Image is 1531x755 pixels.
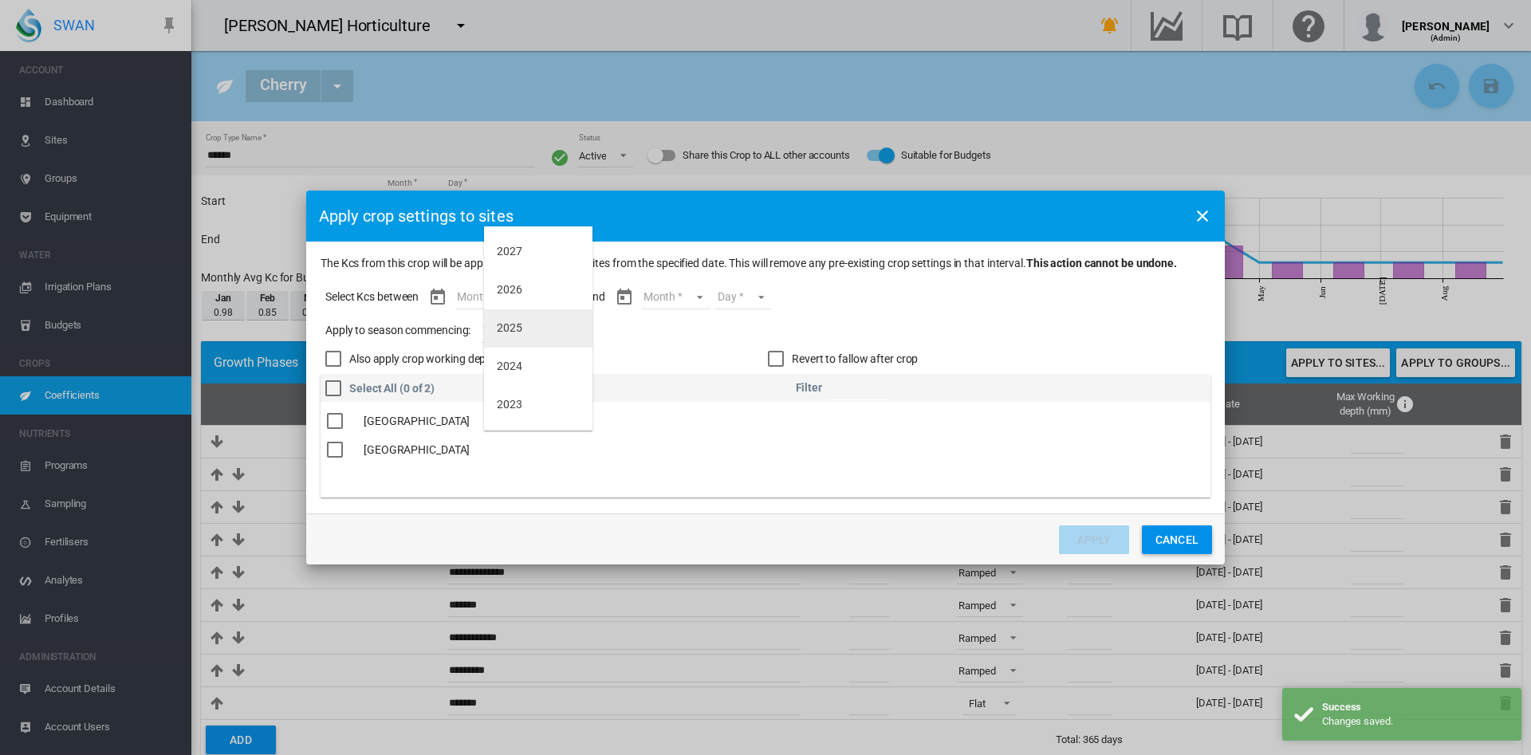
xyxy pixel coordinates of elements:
[497,244,522,260] div: 2027
[497,320,522,336] div: 2025
[497,397,522,413] div: 2023
[1322,714,1509,729] div: Changes saved.
[497,282,522,298] div: 2026
[1322,700,1509,714] div: Success
[497,359,522,375] div: 2024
